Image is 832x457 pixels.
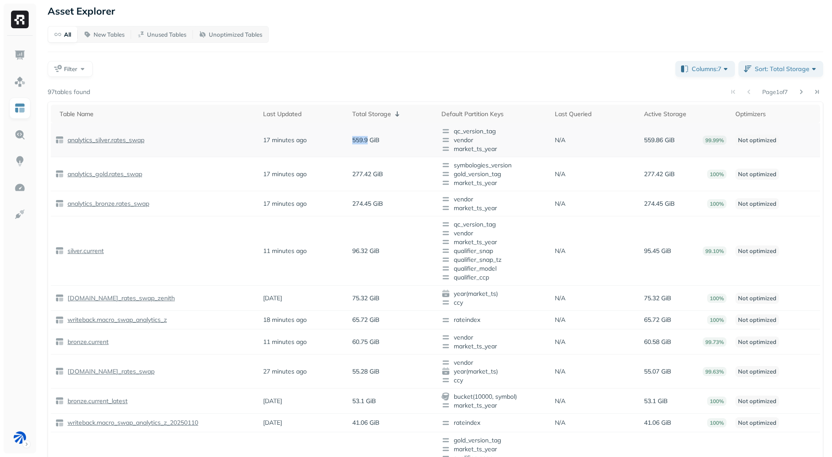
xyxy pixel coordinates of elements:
a: analytics_silver.rates_swap [64,136,144,144]
p: 100% [707,294,727,303]
p: 99.10% [703,246,727,256]
span: Sort: Total Storage [755,64,818,73]
div: Optimizers [735,110,816,118]
p: 17 minutes ago [263,200,307,208]
p: 75.32 GiB [644,294,671,302]
button: Columns:7 [675,61,735,77]
p: writeback.macro_swap_analytics_z_20250110 [66,419,198,427]
p: All [64,30,71,39]
p: [DATE] [263,294,282,302]
span: bucket(10000, symbol) [441,392,546,401]
p: 277.42 GiB [352,170,383,178]
p: 99.63% [703,367,727,376]
span: gold_version_tag [441,170,546,178]
p: N/A [555,316,565,324]
p: 99.99% [703,136,727,145]
span: vendor [441,229,546,238]
span: ccy [441,298,546,307]
span: qc_version_tag [441,127,546,136]
span: gold_version_tag [441,436,546,445]
span: qualifier_ccp [441,273,546,282]
p: 17 minutes ago [263,136,307,144]
img: table [55,316,64,325]
p: Not optimized [735,417,779,428]
p: writeback.macro_swap_analytics_z [66,316,167,324]
p: 559.86 GiB [644,136,675,144]
img: Optimization [14,182,26,193]
a: analytics_gold.rates_swap [64,170,142,178]
img: table [55,419,64,427]
a: [DOMAIN_NAME]_rates_swap [64,367,154,376]
span: market_ts_year [441,342,546,351]
p: Not optimized [735,396,779,407]
span: year(market_ts) [441,289,546,298]
img: table [55,337,64,346]
p: 100% [707,397,727,406]
div: Total Storage [352,109,433,119]
img: table [55,294,64,302]
p: N/A [555,294,565,302]
span: market_ts_year [441,445,546,453]
span: rateindex [441,419,546,427]
p: Not optimized [735,245,779,257]
span: market_ts_year [441,144,546,153]
a: analytics_bronze.rates_swap [64,200,149,208]
p: Not optimized [735,366,779,377]
span: vendor [441,358,546,367]
p: Not optimized [735,198,779,209]
span: rateindex [441,316,546,325]
a: bronze.current_latest [64,397,128,405]
a: bronze.current [64,338,109,346]
p: N/A [555,170,565,178]
span: vendor [441,136,546,144]
p: 55.07 GiB [644,367,671,376]
img: Integrations [14,208,26,220]
span: qualifier_snap [441,246,546,255]
span: market_ts_year [441,401,546,410]
p: N/A [555,338,565,346]
p: 274.45 GiB [644,200,675,208]
p: N/A [555,367,565,376]
p: 96.32 GiB [352,247,380,255]
img: table [55,170,64,178]
p: Page 1 of 7 [762,88,788,96]
p: analytics_silver.rates_swap [66,136,144,144]
a: [DOMAIN_NAME]_rates_swap_zenith [64,294,175,302]
img: table [55,397,64,405]
p: 100% [707,170,727,179]
p: 75.32 GiB [352,294,380,302]
p: N/A [555,200,565,208]
p: Not optimized [735,135,779,146]
span: vendor [441,195,546,204]
p: analytics_gold.rates_swap [66,170,142,178]
div: Default Partition Keys [441,110,546,118]
img: Query Explorer [14,129,26,140]
p: N/A [555,136,565,144]
img: table [55,246,64,255]
p: 97 tables found [48,88,90,96]
span: qualifier_snap_tz [441,255,546,264]
p: Not optimized [735,336,779,347]
span: year(market_ts) [441,367,546,376]
p: N/A [555,419,565,427]
p: analytics_bronze.rates_swap [66,200,149,208]
span: market_ts_year [441,178,546,187]
p: 100% [707,315,727,325]
p: 41.06 GiB [644,419,671,427]
span: Filter [64,65,77,73]
p: Unused Tables [147,30,186,39]
p: N/A [555,397,565,405]
p: 65.72 GiB [644,316,671,324]
p: 11 minutes ago [263,247,307,255]
p: 55.28 GiB [352,367,380,376]
div: Last Queried [555,110,635,118]
p: 17 minutes ago [263,170,307,178]
p: [DATE] [263,419,282,427]
p: 27 minutes ago [263,367,307,376]
img: table [55,367,64,376]
p: Asset Explorer [48,5,115,17]
div: Active Storage [644,110,727,118]
p: Not optimized [735,314,779,325]
p: 53.1 GiB [644,397,668,405]
img: Ryft [11,11,29,28]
